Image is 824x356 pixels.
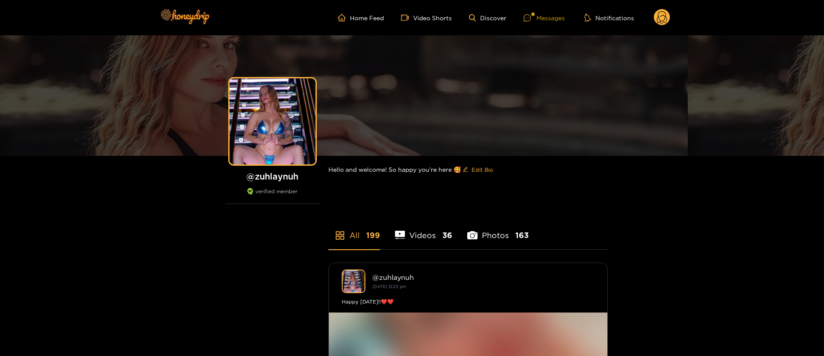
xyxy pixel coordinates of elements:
[582,13,637,22] button: Notifications
[463,167,468,173] span: edit
[225,188,320,204] div: verified member
[472,165,493,174] span: Edit Bio
[461,163,495,176] button: editEdit Bio
[515,230,529,241] span: 163
[372,284,406,289] small: [DATE] 12:23 pm
[524,13,565,23] div: Messages
[372,273,594,281] div: @ zuhlaynuh
[225,171,320,182] h1: @ zuhlaynuh
[395,211,453,249] li: Videos
[328,211,380,249] li: All
[342,269,365,293] img: zuhlaynuh
[366,230,380,241] span: 199
[335,230,345,241] span: appstore
[338,14,350,22] span: home
[342,297,594,306] div: Happy [DATE]!!❤️❤️
[469,14,506,22] a: Discover
[338,14,384,22] a: Home Feed
[442,230,452,241] span: 36
[328,156,608,183] div: Hello and welcome! So happy you’re here 🥰
[467,211,529,249] li: Photos
[401,14,413,22] span: video-camera
[401,14,452,22] a: Video Shorts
